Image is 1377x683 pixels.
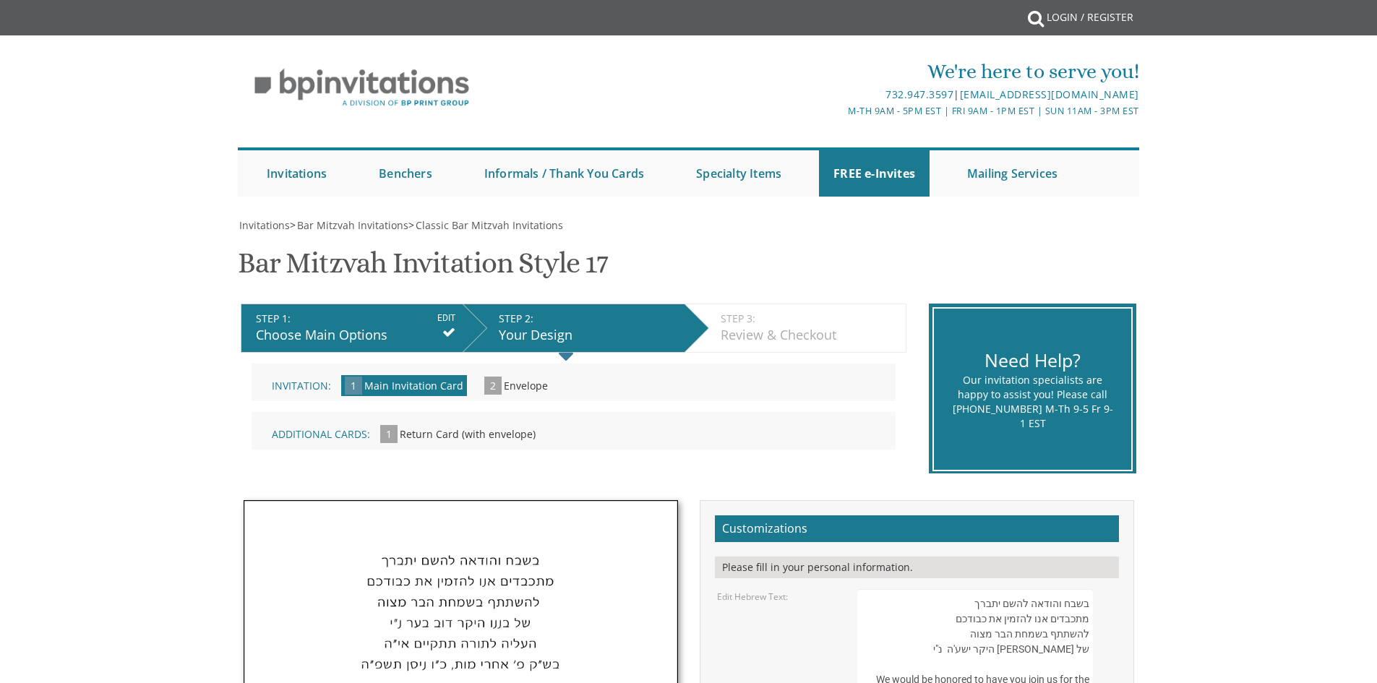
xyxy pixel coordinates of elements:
[819,150,930,197] a: FREE e-Invites
[238,58,486,118] img: BP Invitation Loft
[238,218,290,232] a: Invitations
[238,247,608,290] h1: Bar Mitzvah Invitation Style 17
[539,57,1139,86] div: We're here to serve you!
[364,379,463,392] span: Main Invitation Card
[290,218,408,232] span: >
[437,312,455,325] input: EDIT
[296,218,408,232] a: Bar Mitzvah Invitations
[364,150,447,197] a: Benchers
[345,377,362,395] span: 1
[721,312,898,326] div: STEP 3:
[408,218,563,232] span: >
[715,557,1119,578] div: Please fill in your personal information.
[504,379,548,392] span: Envelope
[539,86,1139,103] div: |
[414,218,563,232] a: Classic Bar Mitzvah Invitations
[400,427,536,441] span: Return Card (with envelope)
[952,348,1113,374] div: Need Help?
[499,326,677,345] div: Your Design
[539,103,1139,119] div: M-Th 9am - 5pm EST | Fri 9am - 1pm EST | Sun 11am - 3pm EST
[272,379,331,392] span: Invitation:
[885,87,953,101] a: 732.947.3597
[721,326,898,345] div: Review & Checkout
[297,218,408,232] span: Bar Mitzvah Invitations
[715,515,1119,543] h2: Customizations
[717,590,788,603] label: Edit Hebrew Text:
[953,150,1072,197] a: Mailing Services
[256,326,455,345] div: Choose Main Options
[252,150,341,197] a: Invitations
[960,87,1139,101] a: [EMAIL_ADDRESS][DOMAIN_NAME]
[682,150,796,197] a: Specialty Items
[1287,593,1377,661] iframe: chat widget
[952,373,1113,431] div: Our invitation specialists are happy to assist you! Please call [PHONE_NUMBER] M-Th 9-5 Fr 9-1 EST
[239,218,290,232] span: Invitations
[380,425,398,443] span: 1
[484,377,502,395] span: 2
[272,427,370,441] span: Additional Cards:
[499,312,677,326] div: STEP 2:
[256,312,455,326] div: STEP 1:
[470,150,659,197] a: Informals / Thank You Cards
[416,218,563,232] span: Classic Bar Mitzvah Invitations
